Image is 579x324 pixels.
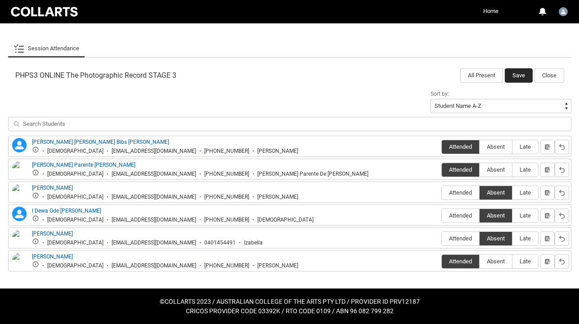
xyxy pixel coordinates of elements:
[112,262,196,269] div: [EMAIL_ADDRESS][DOMAIN_NAME]
[204,262,249,269] div: [PHONE_NUMBER]
[8,40,85,58] li: Session Attendance
[559,7,568,16] img: User16708864153372666841
[257,171,368,178] div: [PERSON_NAME] Parente De [PERSON_NAME]
[12,253,27,272] img: Juliana Schaller
[112,171,196,178] div: [EMAIL_ADDRESS][DOMAIN_NAME]
[32,231,73,237] a: [PERSON_NAME]
[540,254,555,269] button: Notes
[257,217,314,223] div: [DEMOGRAPHIC_DATA]
[481,4,501,18] a: Home
[257,262,298,269] div: [PERSON_NAME]
[12,184,27,204] img: Garyee Cheng
[204,240,236,246] div: 0401454491
[442,258,479,265] span: Attended
[512,143,538,150] span: Late
[540,163,555,177] button: Notes
[32,185,73,191] a: [PERSON_NAME]
[534,68,564,83] button: Close
[480,189,512,196] span: Absent
[540,186,555,200] button: Notes
[15,71,176,80] span: PHPS3 ONLINE The Photographic Record STAGE 3
[204,148,249,155] div: [PHONE_NUMBER]
[13,40,79,58] a: Session Attendance
[8,117,571,131] input: Search Students
[204,194,249,200] div: [PHONE_NUMBER]
[442,212,479,219] span: Attended
[540,209,555,223] button: Notes
[480,212,512,219] span: Absent
[512,212,538,219] span: Late
[505,68,533,83] button: Save
[555,254,569,269] button: Reset
[555,186,569,200] button: Reset
[32,162,135,168] a: [PERSON_NAME] Parente [PERSON_NAME]
[480,258,512,265] span: Absent
[480,143,512,150] span: Absent
[12,161,27,206] img: Fernando Martinez Parente De La Mora
[47,148,103,155] div: [DEMOGRAPHIC_DATA]
[47,240,103,246] div: [DEMOGRAPHIC_DATA]
[540,231,555,246] button: Notes
[112,217,196,223] div: [EMAIL_ADDRESS][DOMAIN_NAME]
[12,138,27,152] lightning-icon: Eva Caroline Bibs Sjobeck
[512,189,538,196] span: Late
[12,230,27,249] img: Izabella Procaccino
[32,139,169,145] a: [PERSON_NAME] [PERSON_NAME] Bibs [PERSON_NAME]
[47,194,103,200] div: [DEMOGRAPHIC_DATA]
[112,148,196,155] div: [EMAIL_ADDRESS][DOMAIN_NAME]
[442,166,479,173] span: Attended
[32,253,73,260] a: [PERSON_NAME]
[47,217,103,223] div: [DEMOGRAPHIC_DATA]
[112,240,196,246] div: [EMAIL_ADDRESS][DOMAIN_NAME]
[512,235,538,242] span: Late
[47,171,103,178] div: [DEMOGRAPHIC_DATA]
[557,4,570,18] button: User Profile User16708864153372666841
[555,140,569,154] button: Reset
[540,140,555,154] button: Notes
[12,207,27,221] lightning-icon: I Dewa Gde Gandiva Wisanjaka
[555,209,569,223] button: Reset
[47,262,103,269] div: [DEMOGRAPHIC_DATA]
[442,189,479,196] span: Attended
[257,194,298,200] div: [PERSON_NAME]
[442,235,479,242] span: Attended
[204,217,249,223] div: [PHONE_NUMBER]
[442,143,479,150] span: Attended
[555,163,569,177] button: Reset
[257,148,298,155] div: [PERSON_NAME]
[460,68,503,83] button: All Present
[512,258,538,265] span: Late
[512,166,538,173] span: Late
[32,208,101,214] a: I Dewa Gde [PERSON_NAME]
[555,231,569,246] button: Reset
[112,194,196,200] div: [EMAIL_ADDRESS][DOMAIN_NAME]
[480,235,512,242] span: Absent
[480,166,512,173] span: Absent
[244,240,263,246] div: Izabella
[204,171,249,178] div: [PHONE_NUMBER]
[431,91,449,97] span: Sort by:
